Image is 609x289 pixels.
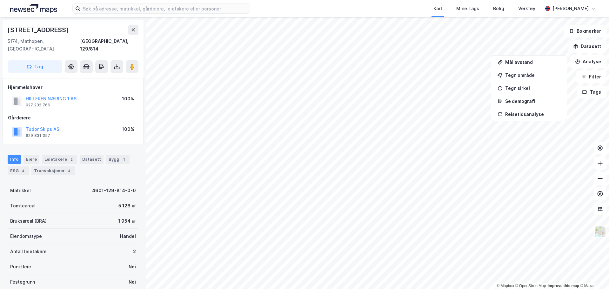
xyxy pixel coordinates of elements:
[594,226,606,238] img: Z
[10,187,31,194] div: Matrikkel
[129,278,136,286] div: Nei
[515,284,546,288] a: OpenStreetMap
[118,202,136,210] div: 5 126 ㎡
[66,168,72,174] div: 4
[552,5,589,12] div: [PERSON_NAME]
[564,25,606,37] button: Bokmerker
[505,72,560,78] div: Tegn område
[26,133,50,138] div: 929 831 357
[505,111,560,117] div: Reisetidsanalyse
[10,4,57,13] img: logo.a4113a55bc3d86da70a041830d287a7e.svg
[26,103,50,108] div: 927 232 766
[118,217,136,225] div: 1 954 ㎡
[8,166,29,175] div: ESG
[497,284,514,288] a: Mapbox
[42,155,77,164] div: Leietakere
[106,155,130,164] div: Bygg
[8,60,62,73] button: Tag
[505,85,560,91] div: Tegn sirkel
[80,37,138,53] div: [GEOGRAPHIC_DATA], 129/814
[570,55,606,68] button: Analyse
[122,95,134,103] div: 100%
[68,156,75,163] div: 2
[122,125,134,133] div: 100%
[505,98,560,104] div: Se demografi
[10,202,36,210] div: Tomteareal
[433,5,442,12] div: Kart
[8,84,138,91] div: Hjemmelshaver
[505,59,560,65] div: Mål avstand
[10,263,31,271] div: Punktleie
[20,168,26,174] div: 4
[80,4,250,13] input: Søk på adresse, matrikkel, gårdeiere, leietakere eller personer
[548,284,579,288] a: Improve this map
[8,37,80,53] div: 5174, Mathopen, [GEOGRAPHIC_DATA]
[576,71,606,83] button: Filter
[10,278,35,286] div: Festegrunn
[92,187,136,194] div: 4601-129-814-0-0
[80,155,104,164] div: Datasett
[129,263,136,271] div: Nei
[518,5,535,12] div: Verktøy
[577,86,606,98] button: Tags
[133,248,136,255] div: 2
[23,155,39,164] div: Eiere
[10,248,47,255] div: Antall leietakere
[8,25,70,35] div: [STREET_ADDRESS]
[577,259,609,289] div: Kontrollprogram for chat
[8,155,21,164] div: Info
[493,5,504,12] div: Bolig
[31,166,75,175] div: Transaksjoner
[120,232,136,240] div: Handel
[121,156,127,163] div: 1
[10,217,47,225] div: Bruksareal (BRA)
[577,259,609,289] iframe: Chat Widget
[456,5,479,12] div: Mine Tags
[568,40,606,53] button: Datasett
[8,114,138,122] div: Gårdeiere
[10,232,42,240] div: Eiendomstype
